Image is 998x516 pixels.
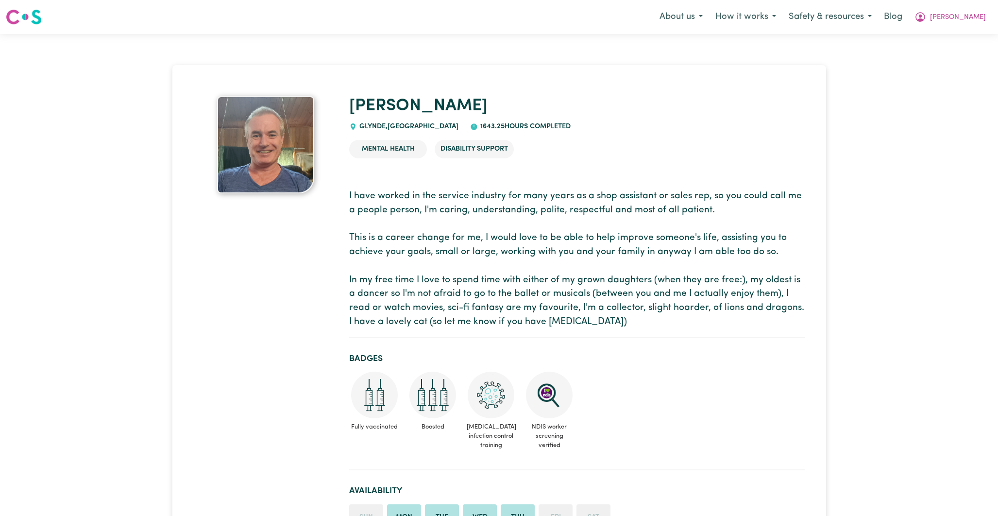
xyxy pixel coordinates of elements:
[407,418,458,435] span: Boosted
[930,12,986,23] span: [PERSON_NAME]
[409,372,456,418] img: Care and support worker has received booster dose of COVID-19 vaccination
[6,6,42,28] a: Careseekers logo
[349,418,400,435] span: Fully vaccinated
[349,98,488,115] a: [PERSON_NAME]
[357,123,458,130] span: GLYNDE , [GEOGRAPHIC_DATA]
[217,96,314,193] img: David
[653,7,709,27] button: About us
[349,189,805,329] p: I have worked in the service industry for many years as a shop assistant or sales rep, so you cou...
[468,372,514,418] img: CS Academy: COVID-19 Infection Control Training course completed
[194,96,338,193] a: David's profile picture'
[351,372,398,418] img: Care and support worker has received 2 doses of COVID-19 vaccine
[782,7,878,27] button: Safety & resources
[878,6,908,28] a: Blog
[709,7,782,27] button: How it works
[349,354,805,364] h2: Badges
[478,123,571,130] span: 1643.25 hours completed
[6,8,42,26] img: Careseekers logo
[435,140,514,158] li: Disability Support
[526,372,573,418] img: NDIS Worker Screening Verified
[349,486,805,496] h2: Availability
[524,418,575,454] span: NDIS worker screening verified
[466,418,516,454] span: [MEDICAL_DATA] infection control training
[908,7,992,27] button: My Account
[349,140,427,158] li: Mental Health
